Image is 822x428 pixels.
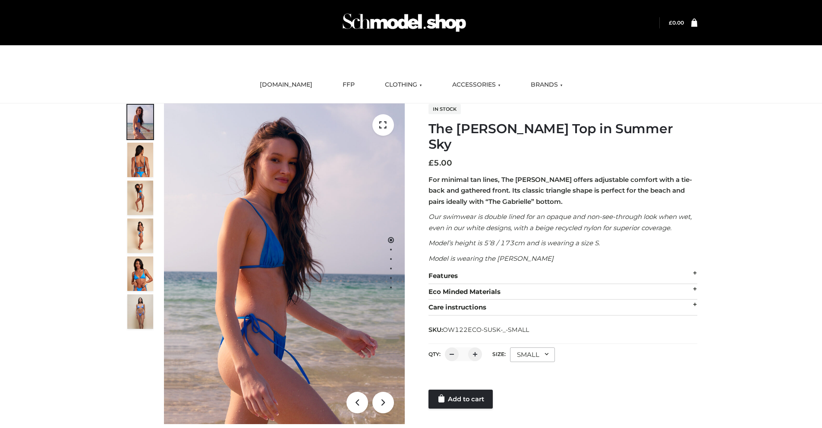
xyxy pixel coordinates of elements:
[428,104,461,114] span: In stock
[253,75,319,94] a: [DOMAIN_NAME]
[428,158,434,168] span: £
[669,19,672,26] span: £
[443,326,529,334] span: OW122ECO-SUSK-_-SMALL
[127,105,153,139] img: 1.Alex-top_SS-1_4464b1e7-c2c9-4e4b-a62c-58381cd673c0-1.jpg
[428,121,697,152] h1: The [PERSON_NAME] Top in Summer Sky
[428,390,493,409] a: Add to cart
[127,294,153,329] img: SSVC.jpg
[340,6,469,40] img: Schmodel Admin 964
[428,239,600,247] em: Model’s height is 5’8 / 173cm and is wearing a size S.
[127,256,153,291] img: 2.Alex-top_CN-1-1-2.jpg
[428,300,697,316] div: Care instructions
[127,181,153,215] img: 4.Alex-top_CN-1-1-2.jpg
[492,351,506,357] label: Size:
[127,143,153,177] img: 5.Alex-top_CN-1-1_1-1.jpg
[669,19,684,26] bdi: 0.00
[428,158,452,168] bdi: 5.00
[336,75,361,94] a: FFP
[428,212,692,232] em: Our swimwear is double lined for an opaque and non-see-through look when wet, even in our white d...
[428,175,692,206] strong: For minimal tan lines, The [PERSON_NAME] offers adjustable comfort with a tie-back and gathered f...
[428,254,554,262] em: Model is wearing the [PERSON_NAME]
[164,103,405,424] img: 1.Alex-top_SS-1_4464b1e7-c2c9-4e4b-a62c-58381cd673c0 (1)
[428,351,441,357] label: QTY:
[446,75,507,94] a: ACCESSORIES
[510,347,555,362] div: SMALL
[524,75,569,94] a: BRANDS
[127,219,153,253] img: 3.Alex-top_CN-1-1-2.jpg
[428,284,697,300] div: Eco Minded Materials
[428,268,697,284] div: Features
[378,75,428,94] a: CLOTHING
[669,19,684,26] a: £0.00
[428,325,530,335] span: SKU:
